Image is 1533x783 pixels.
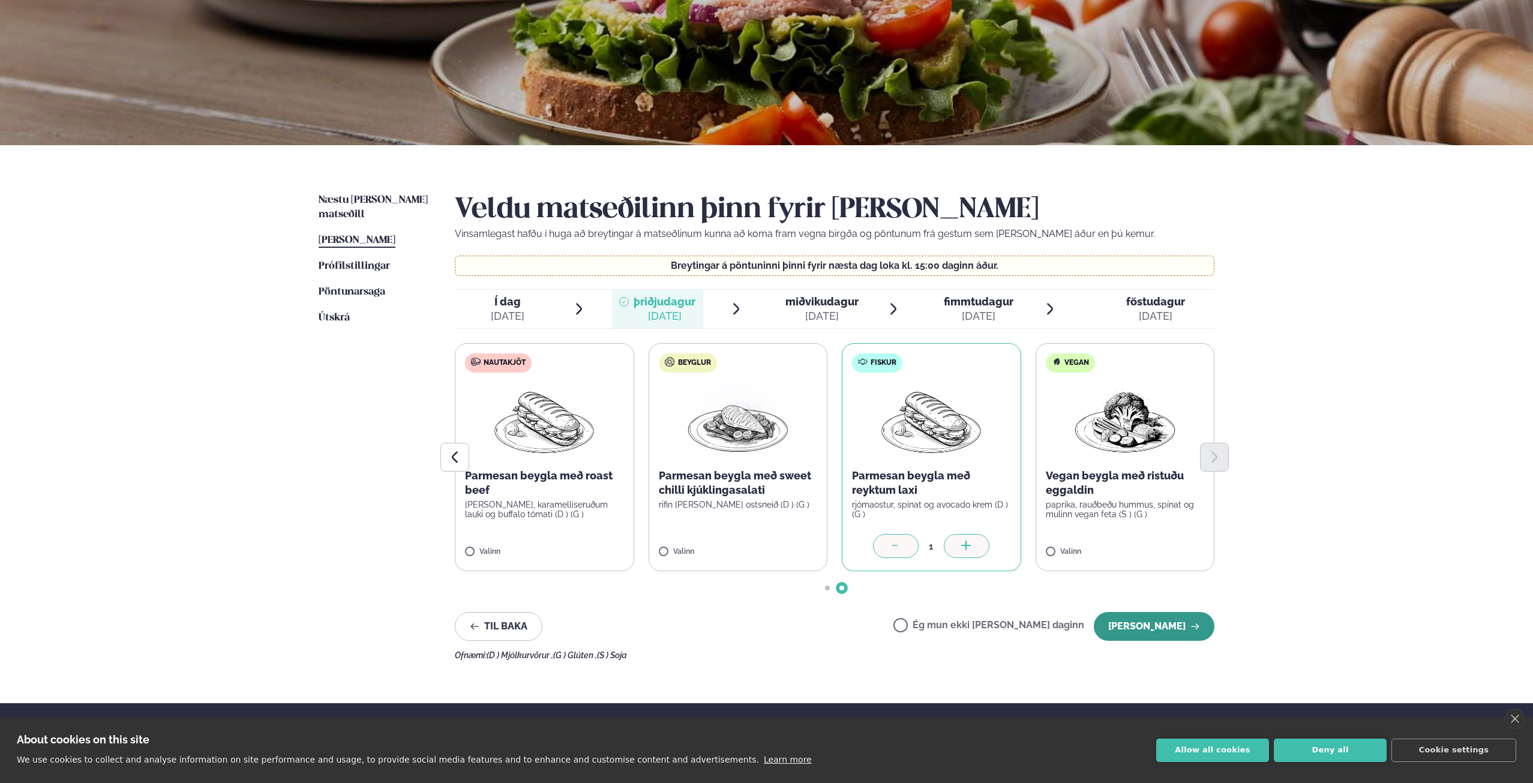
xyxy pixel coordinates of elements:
span: Útskrá [319,313,350,323]
p: rifin [PERSON_NAME] ostsneið (D ) (G ) [659,500,818,509]
span: (G ) Glúten , [553,650,597,660]
a: close [1505,709,1525,729]
button: Deny all [1274,739,1387,762]
div: 1 [919,539,944,553]
span: miðvikudagur [785,295,859,308]
span: Go to slide 2 [839,586,844,590]
a: [PERSON_NAME] [319,233,395,248]
img: Panini.png [878,382,984,459]
p: rjómaostur, spínat og avocado krem (D ) (G ) [852,500,1011,519]
span: [PERSON_NAME] [319,235,395,245]
div: [DATE] [491,309,524,323]
button: Next slide [1200,443,1229,472]
strong: About cookies on this site [17,733,149,746]
img: fish.svg [858,357,868,367]
span: Fiskur [871,358,896,368]
span: Vegan [1064,358,1089,368]
a: Útskrá [319,311,350,325]
div: Ofnæmi: [455,650,1214,660]
img: Vegan.png [1072,382,1178,459]
button: Previous slide [440,443,469,472]
span: föstudagur [1126,295,1185,308]
p: Breytingar á pöntuninni þinni fyrir næsta dag loka kl. 15:00 daginn áður. [467,261,1202,271]
img: Chicken-breast.png [685,382,791,459]
p: We use cookies to collect and analyse information on site performance and usage, to provide socia... [17,755,759,764]
p: Parmesan beygla með sweet chilli kjúklingasalati [659,469,818,497]
a: Næstu [PERSON_NAME] matseðill [319,193,431,222]
span: Go to slide 1 [825,586,830,590]
div: [DATE] [1126,309,1185,323]
span: Næstu [PERSON_NAME] matseðill [319,195,428,220]
img: bagle-new-16px.svg [665,357,675,367]
a: Pöntunarsaga [319,285,385,299]
span: Prófílstillingar [319,261,390,271]
div: [DATE] [785,309,859,323]
button: Til baka [455,612,542,641]
p: paprika, rauðbeðu hummus, spínat og mulinn vegan feta (S ) (G ) [1046,500,1205,519]
span: fimmtudagur [944,295,1013,308]
span: Í dag [491,295,524,309]
span: Beyglur [678,358,711,368]
img: beef.svg [471,357,481,367]
a: Prófílstillingar [319,259,390,274]
p: Vegan beygla með ristuðu eggaldin [1046,469,1205,497]
button: Cookie settings [1391,739,1516,762]
div: [DATE] [634,309,695,323]
button: Allow all cookies [1156,739,1269,762]
p: Parmesan beygla með reyktum laxi [852,469,1011,497]
span: (S ) Soja [597,650,627,660]
button: [PERSON_NAME] [1094,612,1214,641]
a: Learn more [764,755,812,764]
p: Parmesan beygla með roast beef [465,469,624,497]
span: þriðjudagur [634,295,695,308]
p: Vinsamlegast hafðu í huga að breytingar á matseðlinum kunna að koma fram vegna birgða og pöntunum... [455,227,1214,241]
div: [DATE] [944,309,1013,323]
span: Nautakjöt [484,358,526,368]
h2: Veldu matseðilinn þinn fyrir [PERSON_NAME] [455,193,1214,227]
img: Vegan.svg [1052,357,1061,367]
p: [PERSON_NAME], karamelliseruðum lauki og buffalo tómati (D ) (G ) [465,500,624,519]
span: Pöntunarsaga [319,287,385,297]
span: (D ) Mjólkurvörur , [487,650,553,660]
img: Panini.png [491,382,597,459]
